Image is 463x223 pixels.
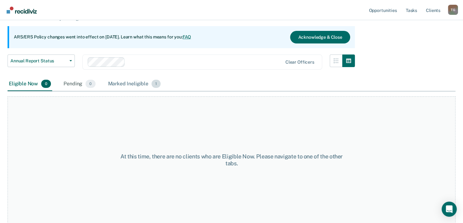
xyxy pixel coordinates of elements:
[448,5,458,15] button: Profile dropdown button
[290,31,350,43] button: Acknowledge & Close
[8,54,75,67] button: Annual Report Status
[107,77,162,91] div: Marked Ineligible1
[442,202,457,217] div: Open Intercom Messenger
[183,34,191,39] a: FAQ
[7,7,37,14] img: Recidiviz
[8,77,52,91] div: Eligible Now0
[14,34,191,40] p: ARS/ERS Policy changes went into effect on [DATE]. Learn what this means for you:
[285,60,314,65] div: Clear officers
[41,80,51,88] span: 0
[62,77,96,91] div: Pending0
[448,5,458,15] div: T G
[152,80,161,88] span: 1
[8,9,342,21] p: Supervision clients may be eligible for Annual Report Status if they meet certain criteria. The o...
[120,153,344,167] div: At this time, there are no clients who are Eligible Now. Please navigate to one of the other tabs.
[85,80,95,88] span: 0
[10,58,67,64] span: Annual Report Status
